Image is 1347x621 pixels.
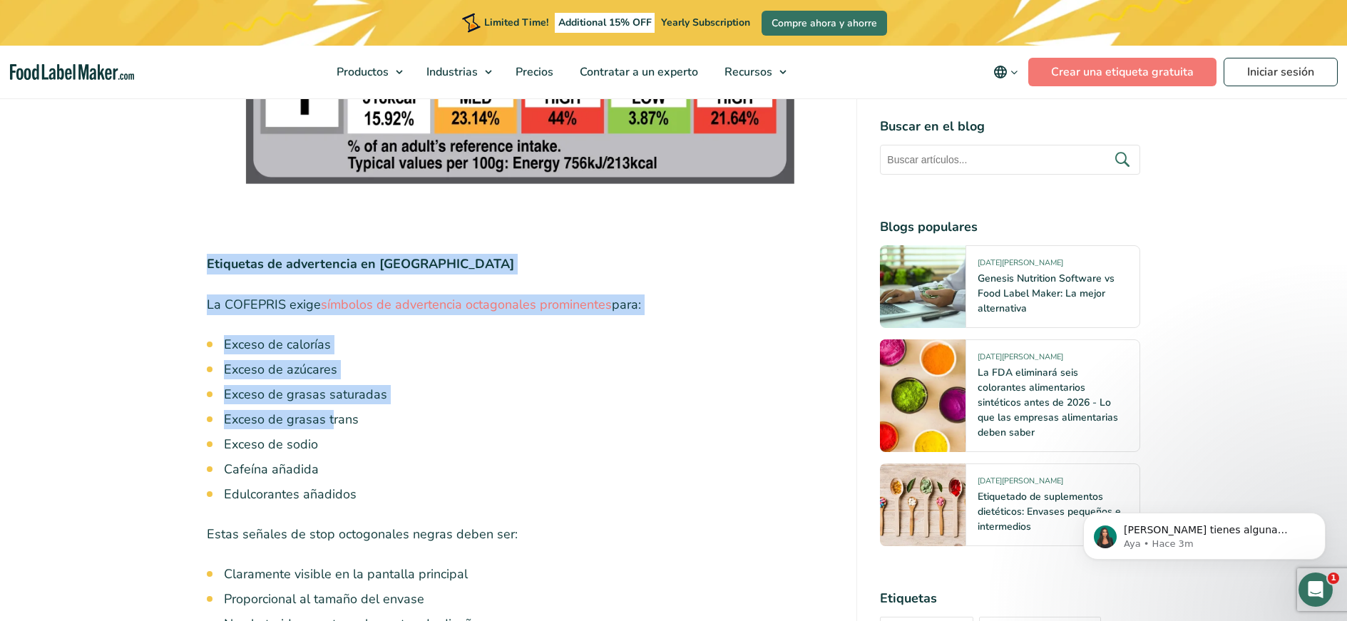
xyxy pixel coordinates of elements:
span: Productos [332,64,390,80]
span: [DATE][PERSON_NAME] [978,351,1063,368]
span: Additional 15% OFF [555,13,655,33]
span: [DATE][PERSON_NAME] [978,257,1063,274]
p: Estas señales de stop octogonales negras deben ser: [207,524,834,545]
li: Exceso de grasas saturadas [224,385,834,404]
iframe: Intercom live chat [1299,573,1333,607]
a: Precios [503,46,563,98]
a: Compre ahora y ahorre [762,11,887,36]
span: 1 [1328,573,1339,584]
li: Cafeína añadida [224,460,834,479]
a: Contratar a un experto [567,46,708,98]
span: Yearly Subscription [661,16,750,29]
p: La COFEPRIS exige para: [207,294,834,315]
iframe: Intercom notifications mensaje [1062,483,1347,582]
h4: Buscar en el blog [880,117,1140,136]
span: Limited Time! [484,16,548,29]
span: Precios [511,64,555,80]
li: Exceso de calorías [224,335,834,354]
h4: Blogs populares [880,217,1140,237]
a: Crear una etiqueta gratuita [1028,58,1217,86]
span: Contratar a un experto [575,64,700,80]
li: Proporcional al tamaño del envase [224,590,834,609]
span: Recursos [720,64,774,80]
li: Exceso de azúcares [224,360,834,379]
a: La FDA eliminará seis colorantes alimentarios sintéticos antes de 2026 - Lo que las empresas alim... [978,366,1118,439]
a: Productos [324,46,410,98]
li: Exceso de grasas trans [224,410,834,429]
li: Claramente visible en la pantalla principal [224,565,834,584]
span: Industrias [422,64,479,80]
a: Recursos [712,46,794,98]
span: [DATE][PERSON_NAME] [978,476,1063,492]
strong: Etiquetas de advertencia en [GEOGRAPHIC_DATA] [207,255,514,272]
a: Iniciar sesión [1224,58,1338,86]
a: Etiquetado de suplementos dietéticos: Envases pequeños e intermedios [978,490,1121,533]
a: Genesis Nutrition Software vs Food Label Maker: La mejor alternativa [978,272,1115,315]
li: Edulcorantes añadidos [224,485,834,504]
h4: Etiquetas [880,589,1140,608]
a: Industrias [414,46,499,98]
input: Buscar artículos... [880,145,1140,175]
a: símbolos de advertencia octagonales prominentes [321,296,612,313]
li: Exceso de sodio [224,435,834,454]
